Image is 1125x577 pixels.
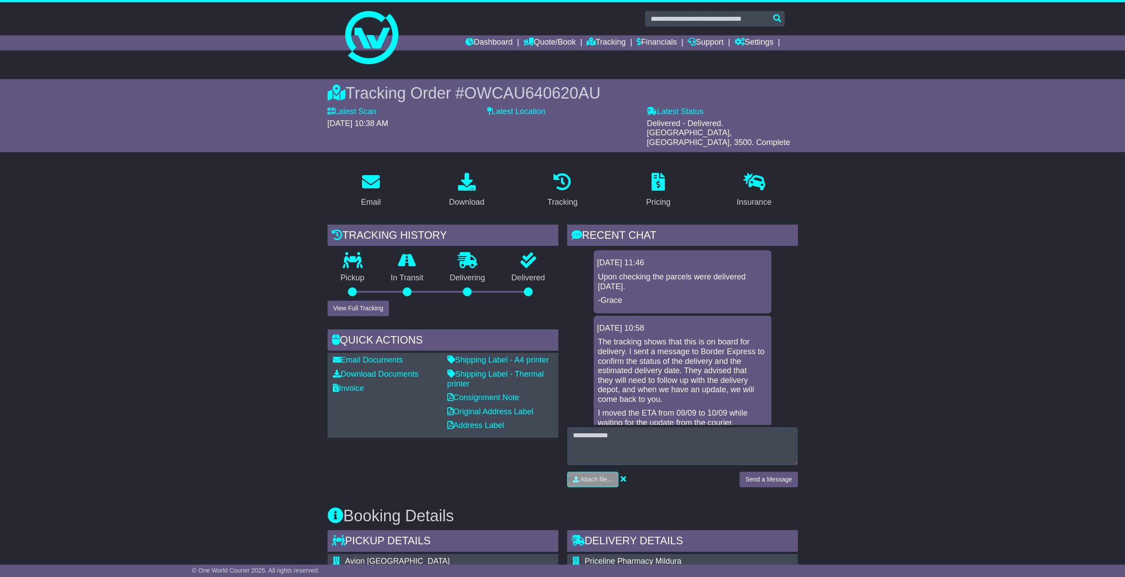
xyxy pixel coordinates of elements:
[542,170,583,211] a: Tracking
[740,472,797,487] button: Send a Message
[447,407,534,416] a: Original Address Label
[598,272,767,291] p: Upon checking the parcels were delivered [DATE].
[567,225,798,248] div: RECENT CHAT
[597,258,768,268] div: [DATE] 11:46
[735,35,774,50] a: Settings
[688,35,724,50] a: Support
[731,170,778,211] a: Insurance
[328,119,389,128] span: [DATE] 10:38 AM
[333,355,403,364] a: Email Documents
[333,370,419,378] a: Download Documents
[328,301,389,316] button: View Full Tracking
[487,107,545,117] label: Latest Location
[647,107,703,117] label: Latest Status
[547,196,577,208] div: Tracking
[378,273,437,283] p: In Transit
[328,530,558,554] div: Pickup Details
[637,35,677,50] a: Financials
[587,35,625,50] a: Tracking
[333,384,364,393] a: Invoice
[598,296,767,306] p: -Grace
[437,273,499,283] p: Delivering
[328,329,558,353] div: Quick Actions
[598,409,767,428] p: I moved the ETA from 09/09 to 10/09 while waiting for the update from the courier.
[345,557,450,566] span: Avion [GEOGRAPHIC_DATA]
[498,273,558,283] p: Delivered
[646,196,671,208] div: Pricing
[449,196,484,208] div: Download
[598,337,767,404] p: The tracking shows that this is on board for delivery. I sent a message to Border Express to conf...
[328,84,798,103] div: Tracking Order #
[447,355,549,364] a: Shipping Label - A4 printer
[523,35,576,50] a: Quote/Book
[737,196,772,208] div: Insurance
[585,557,682,566] span: Priceline Pharmacy Mildura
[464,84,600,102] span: OWCAU640620AU
[447,421,504,430] a: Address Label
[192,567,320,574] span: © One World Courier 2025. All rights reserved.
[641,170,676,211] a: Pricing
[361,196,381,208] div: Email
[447,370,544,388] a: Shipping Label - Thermal printer
[647,119,790,147] span: Delivered - Delivered. [GEOGRAPHIC_DATA], [GEOGRAPHIC_DATA], 3500. Complete
[567,530,798,554] div: Delivery Details
[465,35,513,50] a: Dashboard
[328,107,377,117] label: Latest Scan
[328,273,378,283] p: Pickup
[443,170,490,211] a: Download
[355,170,386,211] a: Email
[447,393,519,402] a: Consignment Note
[328,225,558,248] div: Tracking history
[597,324,768,333] div: [DATE] 10:58
[328,507,798,525] h3: Booking Details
